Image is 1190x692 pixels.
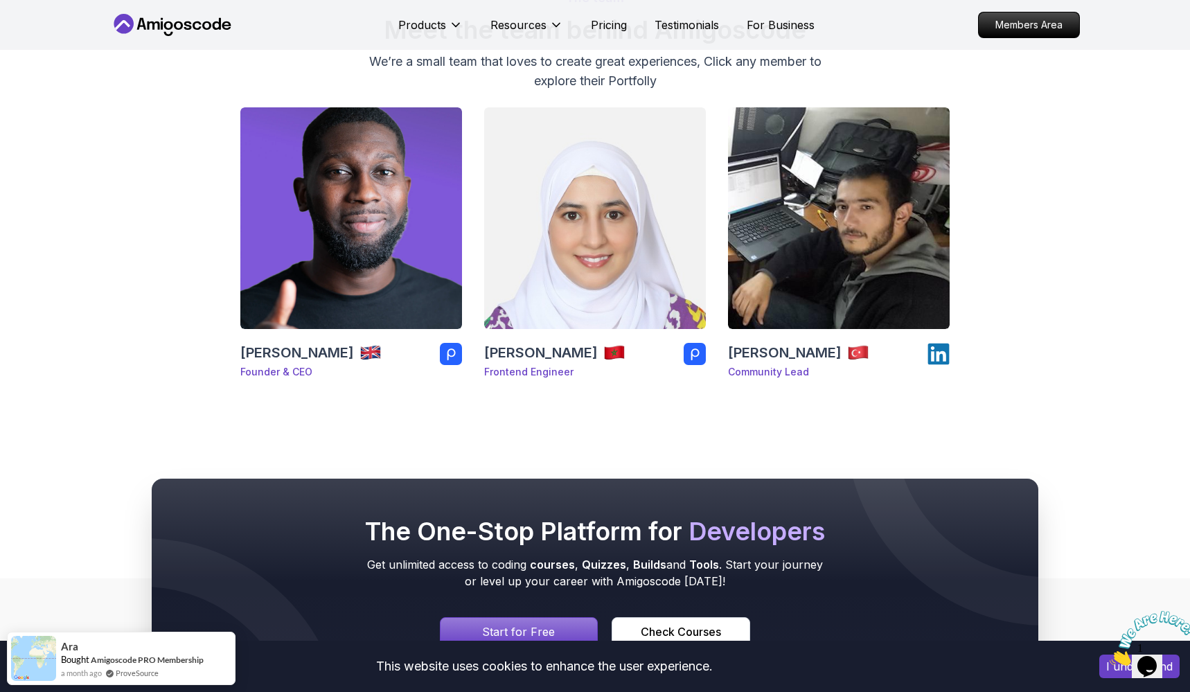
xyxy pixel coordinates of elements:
[484,107,706,329] img: Chaimaa Safi_team
[728,107,950,329] img: Ömer Fadil_team
[612,617,750,646] a: Courses page
[6,6,91,60] img: Chat attention grabber
[362,52,828,91] p: We’re a small team that loves to create great experiences, Click any member to explore their Port...
[847,341,869,364] img: team member country
[582,558,626,571] span: Quizzes
[728,343,842,362] h3: [PERSON_NAME]
[603,341,625,364] img: team member country
[728,107,950,390] a: Ömer Fadil_team[PERSON_NAME]team member countryCommunity Lead
[61,641,78,653] span: Ara
[240,365,382,379] p: Founder & CEO
[240,107,462,329] img: Nelson Djalo_team
[91,655,204,665] a: Amigoscode PRO Membership
[747,17,815,33] a: For Business
[61,654,89,665] span: Bought
[490,17,563,44] button: Resources
[978,12,1080,38] a: Members Area
[689,558,719,571] span: Tools
[530,558,575,571] span: courses
[359,341,382,364] img: team member country
[398,17,463,44] button: Products
[633,558,666,571] span: Builds
[655,17,719,33] a: Testimonials
[11,636,56,681] img: provesource social proof notification image
[482,623,555,640] p: Start for Free
[61,667,102,679] span: a month ago
[440,617,598,646] a: Signin page
[728,365,869,379] p: Community Lead
[240,107,462,390] a: Nelson Djalo_team[PERSON_NAME]team member countryFounder & CEO
[979,12,1079,37] p: Members Area
[362,517,828,545] h2: The One-Stop Platform for
[484,343,598,362] h3: [PERSON_NAME]
[689,516,825,547] span: Developers
[1099,655,1180,678] button: Accept cookies
[116,667,159,679] a: ProveSource
[591,17,627,33] a: Pricing
[484,365,625,379] p: Frontend Engineer
[362,556,828,589] p: Get unlimited access to coding , , and . Start your journey or level up your career with Amigosco...
[6,6,11,17] span: 1
[490,17,547,33] p: Resources
[641,623,721,640] div: Check Courses
[10,651,1078,682] div: This website uses cookies to enhance the user experience.
[240,343,354,362] h3: [PERSON_NAME]
[612,617,750,646] button: Check Courses
[484,107,706,390] a: Chaimaa Safi_team[PERSON_NAME]team member countryFrontend Engineer
[398,17,446,33] p: Products
[1104,605,1190,671] iframe: chat widget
